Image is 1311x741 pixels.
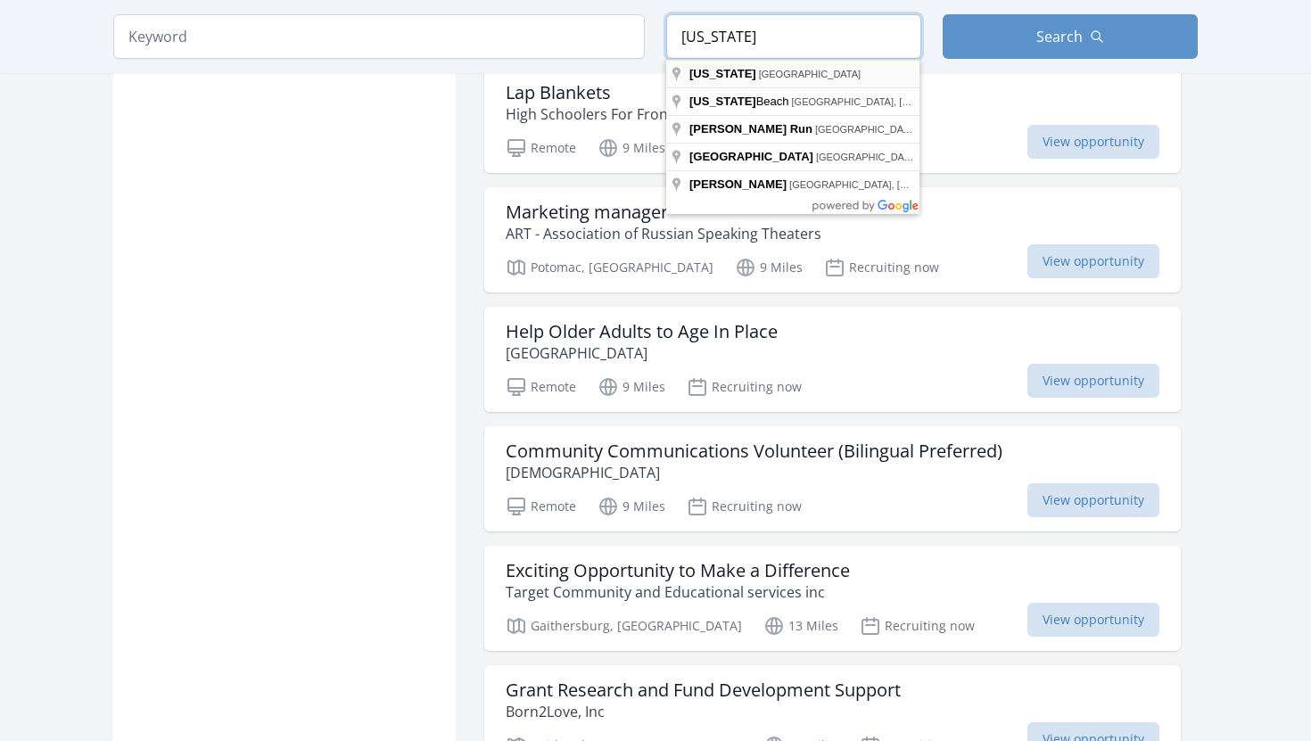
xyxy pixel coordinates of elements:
h3: Help Older Adults to Age In Place [506,321,778,342]
span: [GEOGRAPHIC_DATA], [GEOGRAPHIC_DATA] [816,152,1026,162]
span: [GEOGRAPHIC_DATA] [689,150,813,163]
p: Remote [506,137,576,159]
p: 9 Miles [598,376,665,398]
h3: Community Communications Volunteer (Bilingual Preferred) [506,440,1002,462]
h3: Marketing manager [506,202,821,223]
p: Gaithersburg, [GEOGRAPHIC_DATA] [506,615,742,637]
a: Help Older Adults to Age In Place [GEOGRAPHIC_DATA] Remote 9 Miles Recruiting now View opportunity [484,307,1181,412]
span: [US_STATE] [689,95,756,108]
h3: Lap Blankets [506,82,752,103]
span: [GEOGRAPHIC_DATA] [759,69,862,79]
p: Remote [506,376,576,398]
h3: Grant Research and Fund Development Support [506,679,901,701]
span: [GEOGRAPHIC_DATA], [GEOGRAPHIC_DATA] [792,96,1002,107]
p: 9 Miles [598,496,665,517]
p: Recruiting now [687,496,802,517]
a: Community Communications Volunteer (Bilingual Preferred) [DEMOGRAPHIC_DATA] Remote 9 Miles Recrui... [484,426,1181,531]
p: 13 Miles [763,615,838,637]
input: Keyword [113,14,645,59]
span: View opportunity [1027,483,1159,517]
p: Born2Love, Inc [506,701,901,722]
p: Remote [506,496,576,517]
span: [US_STATE] [689,67,756,80]
p: 9 Miles [598,137,665,159]
p: Recruiting now [860,615,975,637]
p: [GEOGRAPHIC_DATA] [506,342,778,364]
span: [PERSON_NAME] Run [689,122,812,136]
p: ART - Association of Russian Speaking Theaters [506,223,821,244]
span: [GEOGRAPHIC_DATA], [GEOGRAPHIC_DATA] [789,179,999,190]
a: Lap Blankets High Schoolers For Front Liners, INC. Remote 9 Miles Recruiting now View opportunity [484,68,1181,173]
p: Potomac, [GEOGRAPHIC_DATA] [506,257,713,278]
p: [DEMOGRAPHIC_DATA] [506,462,1002,483]
input: Location [666,14,921,59]
button: Search [943,14,1198,59]
span: Search [1036,26,1083,47]
span: View opportunity [1027,364,1159,398]
p: Recruiting now [687,376,802,398]
h3: Exciting Opportunity to Make a Difference [506,560,850,581]
span: View opportunity [1027,244,1159,278]
p: Recruiting now [824,257,939,278]
span: [PERSON_NAME] [689,177,787,191]
p: High Schoolers For Front Liners, INC. [506,103,752,125]
span: [GEOGRAPHIC_DATA], [GEOGRAPHIC_DATA] [815,124,1025,135]
a: Marketing manager ART - Association of Russian Speaking Theaters Potomac, [GEOGRAPHIC_DATA] 9 Mil... [484,187,1181,292]
a: Exciting Opportunity to Make a Difference Target Community and Educational services inc Gaithersb... [484,546,1181,651]
p: 9 Miles [735,257,803,278]
span: Beach [689,95,792,108]
span: View opportunity [1027,603,1159,637]
span: View opportunity [1027,125,1159,159]
p: Target Community and Educational services inc [506,581,850,603]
